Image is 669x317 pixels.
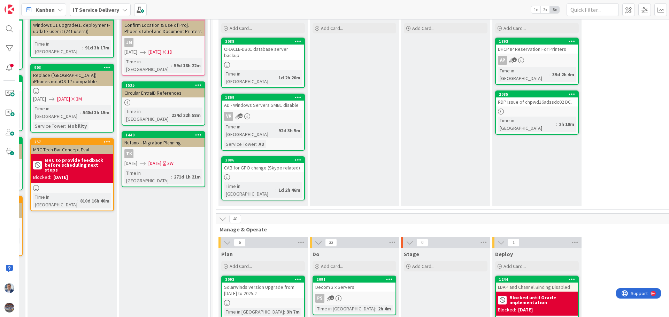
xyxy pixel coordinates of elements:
span: Add Card... [230,25,252,31]
span: Add Card... [321,263,343,269]
div: 257MRC Tech Bar Concept Eval [31,139,113,154]
div: 1535Circular EntraID References [122,82,205,97]
div: 903Replace ([GEOGRAPHIC_DATA]) iPhones not iOS 17 compatible [31,64,113,86]
div: 3W [167,160,174,167]
div: 2091Decom 3 x Servers [313,276,395,292]
div: 1d 2h 46m [277,186,302,194]
div: JM [122,38,205,47]
div: 1535 [122,82,205,88]
span: : [276,74,277,81]
div: [DATE] [53,174,68,181]
div: 9+ [35,3,39,8]
div: VK [224,112,233,121]
div: 1869AD - Windows Servers SMB1 disable [222,94,304,110]
b: IT Service Delivery [73,6,119,13]
div: 1440 [125,133,205,137]
span: Add Card... [503,25,526,31]
div: Time in [GEOGRAPHIC_DATA] [224,70,276,85]
div: Blocked: [33,174,51,181]
div: TK [122,149,205,158]
div: AP [496,56,578,65]
div: Mobility [66,122,89,130]
span: : [171,62,172,69]
span: 0 [416,238,428,247]
div: 1893 [499,39,578,44]
div: 92d 3h 5m [277,127,302,134]
div: Time in [GEOGRAPHIC_DATA] [315,305,375,312]
div: Time in [GEOGRAPHIC_DATA] [224,182,276,198]
div: 224d 22h 58m [170,111,202,119]
div: Decom 3 x Servers [313,283,395,292]
div: [DATE] [518,306,533,314]
span: : [65,122,66,130]
span: 2 [512,57,517,62]
div: 2h 19m [557,120,576,128]
span: 1 [508,238,520,247]
div: LDAP and Channel Binding Disabled [496,283,578,292]
span: : [556,120,557,128]
div: 1d 2h 20m [277,74,302,81]
div: 59d 18h 22m [172,62,202,69]
div: Replace ([GEOGRAPHIC_DATA]) iPhones not iOS 17 compatible [31,71,113,86]
b: Blocked until Oracle implementation [509,295,576,305]
div: 2091 [313,276,395,283]
span: 1x [531,6,540,13]
div: MRC Tech Bar Concept Eval [31,145,113,154]
div: Circular EntraID References [122,88,205,97]
div: 1535 [125,83,205,88]
div: 540d 3h 15m [81,109,111,116]
img: avatar [5,303,14,312]
div: 1244LDAP and Channel Binding Disabled [496,276,578,292]
div: Time in [GEOGRAPHIC_DATA] [33,105,80,120]
div: 2088 [225,39,304,44]
span: : [256,140,257,148]
div: VK [222,112,304,121]
div: AP [498,56,507,65]
div: 2086 [222,157,304,163]
div: 903 [34,65,113,70]
div: 2011Confirm Location & Use of Proj. Phoenix Label and Document Printers [122,14,205,36]
span: 12 [238,113,243,118]
span: [DATE] [33,95,46,103]
div: ORACLE-DB01 database server backup [222,45,304,60]
div: 91d 3h 17m [83,44,111,51]
span: [DATE] [57,95,70,103]
span: [DATE] [124,48,137,56]
div: Time in [GEOGRAPHIC_DATA] [224,123,276,138]
div: PS [313,294,395,303]
div: AD - Windows Servers SMB1 disable [222,101,304,110]
div: 2088ORACLE-DB01 database server backup [222,38,304,60]
div: AD [257,140,266,148]
div: Time in [GEOGRAPHIC_DATA] [124,169,171,184]
div: Confirm Location & Use of Proj. Phoenix Label and Document Printers [122,21,205,36]
img: Visit kanbanzone.com [5,5,14,14]
div: 810d 16h 40m [78,197,111,205]
div: Windows 11 Upgrade(1. deployment-update-user-it (241 users)) [31,21,113,36]
div: 2086CAB for GPO change (Skype related) [222,157,304,172]
span: Support [15,1,32,9]
div: 257 [31,139,113,145]
div: 2093 [225,277,304,282]
div: Time in [GEOGRAPHIC_DATA] [498,67,549,82]
div: TK [124,149,133,158]
div: Time in [GEOGRAPHIC_DATA] [498,117,556,132]
span: 6 [234,238,246,247]
div: Service Tower [33,122,65,130]
div: 2085 [499,92,578,97]
span: : [77,197,78,205]
div: 1893 [496,38,578,45]
div: SolarWinds Version Upgrade from [DATE] to 2025.2 [222,283,304,298]
span: : [82,44,83,51]
span: [DATE] [148,160,161,167]
span: Add Card... [321,25,343,31]
input: Quick Filter... [567,3,619,16]
div: RDP issue of chpwd16adssdc02 DC. [496,97,578,106]
div: 3M [76,95,82,103]
div: 3h 7m [285,308,301,316]
div: Blocked: [498,306,516,314]
span: [DATE] [148,48,161,56]
div: 1244 [496,276,578,283]
div: Time in [GEOGRAPHIC_DATA] [124,108,169,123]
div: 2093 [222,276,304,283]
div: 903 [31,64,113,71]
